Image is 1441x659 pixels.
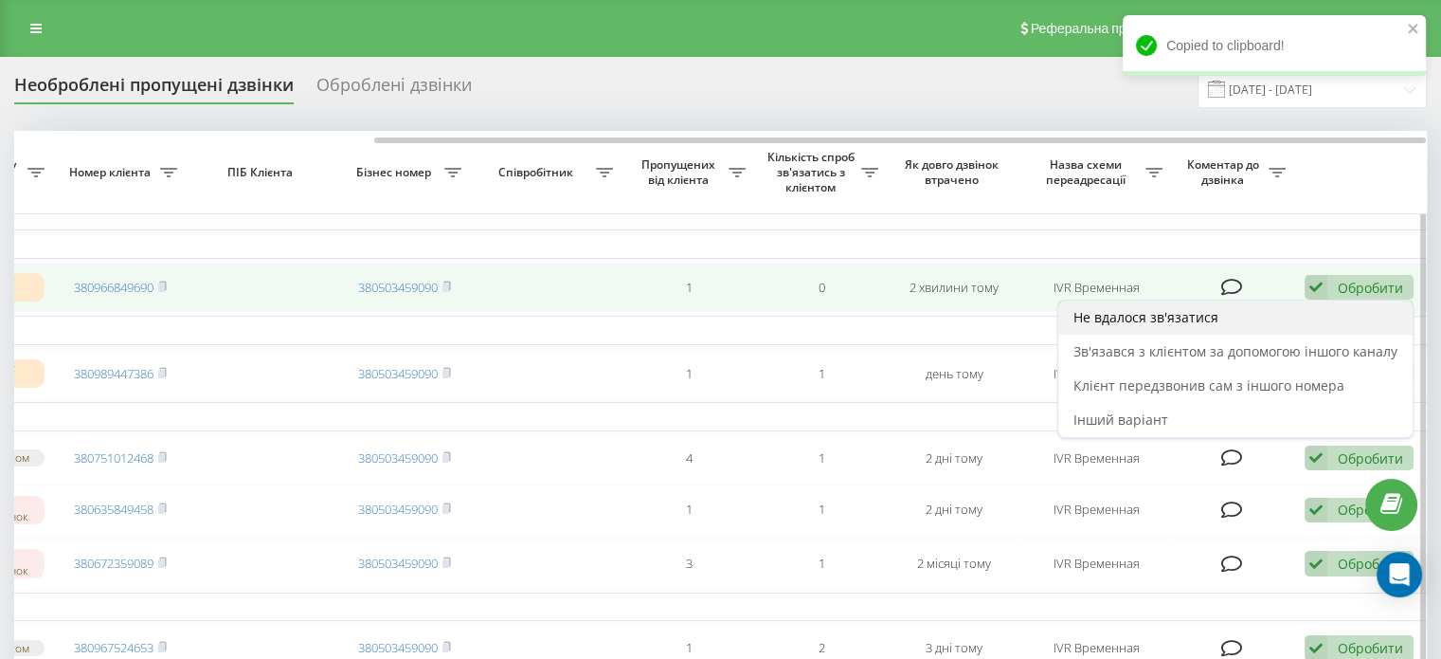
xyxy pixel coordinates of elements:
a: 380967524653 [74,639,153,656]
a: 380672359089 [74,555,153,572]
div: Обробити [1338,639,1403,657]
span: Бізнес номер [348,165,444,180]
span: Не вдалося зв'язатися [1073,308,1218,326]
span: Пропущених від клієнта [632,157,729,187]
a: 380751012468 [74,449,153,467]
td: 1 [622,263,755,313]
td: 0 [755,263,888,313]
div: Обробити [1338,501,1403,519]
div: Оброблені дзвінки [316,75,472,104]
div: Обробити [1338,279,1403,297]
span: Клієнт передзвонив сам з іншого номера [1073,376,1344,394]
td: IVR Временная [1020,539,1172,589]
td: 1 [755,435,888,482]
a: 380503459090 [358,555,438,572]
a: 380503459090 [358,501,438,518]
div: Обробити [1338,555,1403,573]
a: 380503459090 [358,449,438,467]
div: Необроблені пропущені дзвінки [14,75,294,104]
td: 2 дні тому [888,485,1020,535]
td: 1 [755,349,888,399]
span: Назва схеми переадресації [1030,157,1145,187]
div: Open Intercom Messenger [1377,552,1422,597]
a: 380989447386 [74,365,153,382]
td: IVR Временная [1020,435,1172,482]
td: IVR Временная [1020,263,1172,313]
td: 1 [755,539,888,589]
span: Номер клієнта [63,165,160,180]
span: Співробітник [480,165,596,180]
div: Copied to clipboard! [1123,15,1426,76]
span: Коментар до дзвінка [1181,157,1269,187]
span: Кількість спроб зв'язатись з клієнтом [765,150,861,194]
td: 4 [622,435,755,482]
td: 1 [622,485,755,535]
a: 380503459090 [358,365,438,382]
td: IVR Временная [1020,485,1172,535]
td: IVR Временная [1020,349,1172,399]
td: день тому [888,349,1020,399]
td: 1 [622,349,755,399]
a: 380503459090 [358,279,438,296]
span: Зв'язався з клієнтом за допомогою іншого каналу [1073,342,1397,360]
button: close [1407,21,1420,39]
span: Реферальна програма [1031,21,1170,36]
td: 2 місяці тому [888,539,1020,589]
td: 2 дні тому [888,435,1020,482]
div: Обробити [1338,449,1403,467]
a: 380503459090 [358,639,438,656]
span: Як довго дзвінок втрачено [903,157,1005,187]
span: Інший варіант [1073,411,1168,429]
td: 1 [755,485,888,535]
td: 2 хвилини тому [888,263,1020,313]
a: 380966849690 [74,279,153,296]
span: ПІБ Клієнта [203,165,322,180]
a: 380635849458 [74,501,153,518]
td: 3 [622,539,755,589]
